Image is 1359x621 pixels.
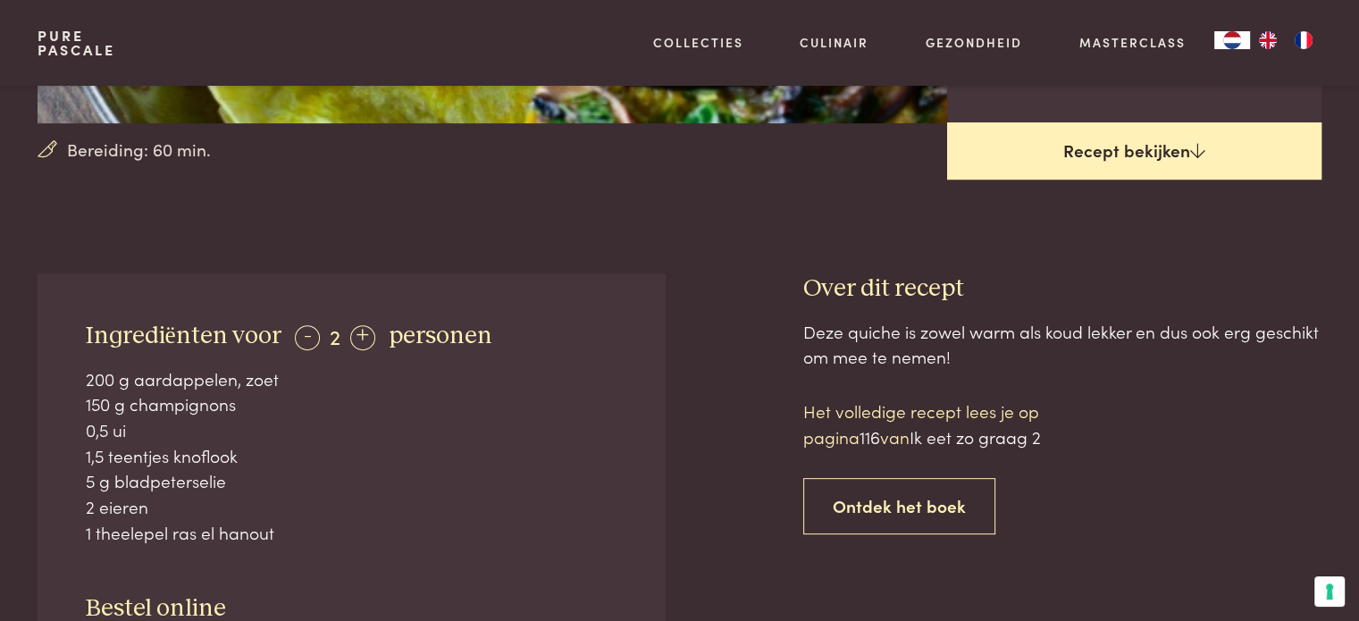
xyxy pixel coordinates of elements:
[330,321,340,350] span: 2
[295,325,320,350] div: -
[67,137,211,163] span: Bereiding: 60 min.
[653,33,743,52] a: Collecties
[1250,31,1286,49] a: EN
[86,494,618,520] div: 2 eieren
[1214,31,1250,49] a: NL
[86,323,281,348] span: Ingrediënten voor
[86,391,618,417] div: 150 g champignons
[860,424,880,449] span: 116
[86,417,618,443] div: 0,5 ui
[86,443,618,469] div: 1,5 teentjes knoflook
[910,424,1041,449] span: Ik eet zo graag 2
[1314,576,1345,607] button: Uw voorkeuren voor toestemming voor trackingtechnologieën
[86,468,618,494] div: 5 g bladpeterselie
[947,122,1321,180] a: Recept bekijken
[38,29,115,57] a: PurePascale
[1079,33,1186,52] a: Masterclass
[926,33,1022,52] a: Gezondheid
[389,323,492,348] span: personen
[1286,31,1321,49] a: FR
[86,520,618,546] div: 1 theelepel ras el hanout
[803,399,1107,449] p: Het volledige recept lees je op pagina van
[803,319,1321,370] div: Deze quiche is zowel warm als koud lekker en dus ook erg geschikt om mee te nemen!
[803,478,995,534] a: Ontdek het boek
[800,33,868,52] a: Culinair
[803,273,1321,305] h3: Over dit recept
[86,366,618,392] div: 200 g aardappelen, zoet
[1214,31,1250,49] div: Language
[1214,31,1321,49] aside: Language selected: Nederlands
[1250,31,1321,49] ul: Language list
[350,325,375,350] div: +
